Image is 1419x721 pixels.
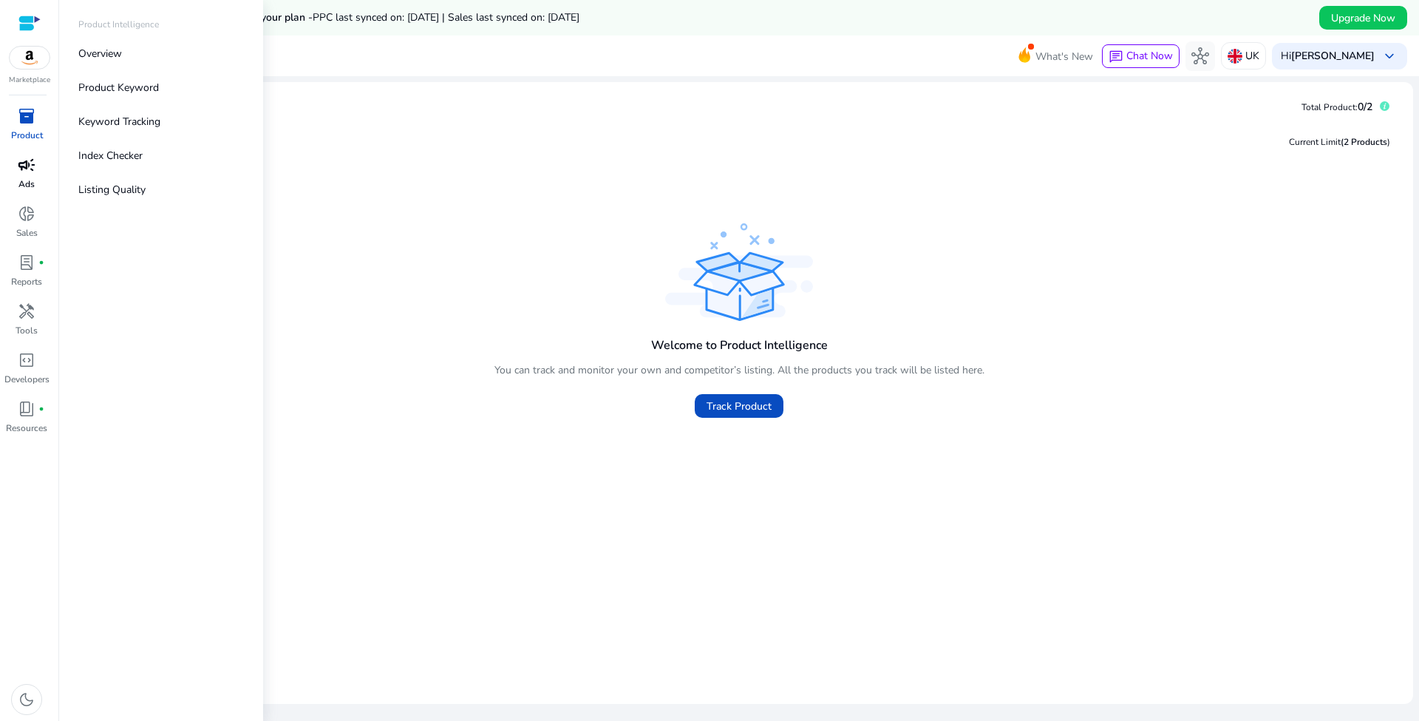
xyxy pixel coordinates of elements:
span: dark_mode [18,691,35,708]
span: campaign [18,156,35,174]
p: Product [11,129,43,142]
span: inventory_2 [18,107,35,125]
p: Product Keyword [78,80,159,95]
span: chat [1109,50,1123,64]
span: What's New [1035,44,1093,70]
p: Product Intelligence [78,18,159,31]
span: 0/2 [1358,100,1372,114]
span: Chat Now [1126,49,1173,63]
p: UK [1245,43,1259,69]
span: keyboard_arrow_down [1381,47,1398,65]
span: code_blocks [18,351,35,369]
div: Current Limit ) [1289,135,1390,149]
p: Overview [78,46,122,61]
span: Track Product [707,399,772,414]
button: chatChat Now [1102,44,1180,68]
p: Listing Quality [78,182,146,197]
span: (2 Products [1341,136,1387,148]
button: hub [1185,41,1215,71]
p: Ads [18,177,35,191]
span: Upgrade Now [1331,10,1395,26]
b: [PERSON_NAME] [1291,49,1375,63]
p: Marketplace [9,75,50,86]
p: Sales [16,226,38,240]
p: Index Checker [78,148,143,163]
span: book_4 [18,400,35,418]
p: Reports [11,275,42,288]
span: PPC last synced on: [DATE] | Sales last synced on: [DATE] [313,10,579,24]
span: Total Product: [1301,101,1358,113]
img: amazon.svg [10,47,50,69]
span: handyman [18,302,35,320]
span: fiber_manual_record [38,260,44,265]
img: uk.svg [1228,49,1242,64]
p: Resources [6,422,47,435]
img: track_product.svg [665,223,813,321]
button: Upgrade Now [1319,6,1407,30]
p: Hi [1281,51,1375,61]
span: donut_small [18,205,35,223]
p: You can track and monitor your own and competitor’s listing. All the products you track will be l... [494,362,984,378]
h4: Welcome to Product Intelligence [651,339,828,353]
span: lab_profile [18,254,35,271]
p: Keyword Tracking [78,114,160,129]
p: Developers [4,373,50,386]
p: Tools [16,324,38,337]
h5: Data syncs run less frequently on your plan - [98,12,579,24]
span: fiber_manual_record [38,406,44,412]
span: hub [1191,47,1209,65]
